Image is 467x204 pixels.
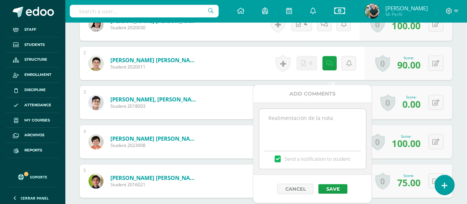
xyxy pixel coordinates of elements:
div: Add comments [253,85,371,103]
span: Discipline [24,87,46,93]
span: 0.00 [402,98,420,110]
div: Score: [397,55,420,60]
span: Students [24,42,45,48]
a: [PERSON_NAME] [PERSON_NAME] [110,174,199,181]
span: Send a notification to student [285,155,350,162]
span: Student 2016021 [110,181,199,188]
img: 0a54c271053640bc7d5583f8cc83ce1f.png [89,174,103,188]
a: [PERSON_NAME] [PERSON_NAME] [110,56,199,64]
img: a9d28a2e32b851d076e117f3137066e3.png [89,17,103,31]
span: Attendance [24,102,51,108]
textarea: 04/10: not uploaded [259,109,366,146]
img: ef4b5fefaeecce4f8be6905a19578e65.png [89,56,103,71]
span: Staff [24,27,36,33]
a: 0 [375,173,390,190]
span: 100.00 [392,19,420,32]
img: 4447a754f8b82caf5a355abd86508926.png [365,4,380,19]
a: Archivos [6,128,59,143]
a: Reports [6,143,59,158]
span: Archivos [24,132,44,138]
a: [PERSON_NAME], [PERSON_NAME] [110,96,199,103]
span: 0 [309,56,312,70]
a: 0 [370,16,385,33]
span: Structure [24,57,47,63]
button: Cancel [277,184,313,194]
span: 4 [304,17,307,31]
div: Score: [402,94,420,100]
span: Student 2018003 [110,103,199,109]
span: Mi Perfil [385,11,427,17]
a: 0 [370,133,385,150]
span: 100.00 [392,137,420,150]
span: Enrollment [24,72,51,78]
a: [PERSON_NAME] [PERSON_NAME] [110,135,199,142]
span: 90.00 [397,58,420,71]
span: Soporte [30,174,47,180]
a: Staff [6,22,59,37]
a: 0 [380,94,395,111]
a: Enrollment [6,67,59,83]
span: My courses [24,117,50,123]
a: Discipline [6,83,59,98]
span: Student 2020011 [110,64,199,70]
span: Reports [24,147,42,153]
a: Attendance [6,98,59,113]
span: Student 2023008 [110,142,199,148]
img: ecf0108526d228cfadd5038f86317fc0.png [89,134,103,149]
div: Score: [392,134,420,139]
a: Soporte [9,167,56,185]
span: [PERSON_NAME] [385,4,427,12]
a: Students [6,37,59,53]
a: 4 [291,17,312,31]
span: Cerrar panel [21,195,49,201]
span: Student 2020030 [110,24,199,31]
img: fcbf696b4bc6144e60a12dd864b6fb31.png [89,95,103,110]
a: 0 [375,55,390,72]
button: Save [318,184,347,194]
input: Search a user… [70,5,219,17]
a: My courses [6,113,59,128]
a: Structure [6,53,59,68]
div: Score: [397,173,420,178]
span: 75.00 [397,176,420,189]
